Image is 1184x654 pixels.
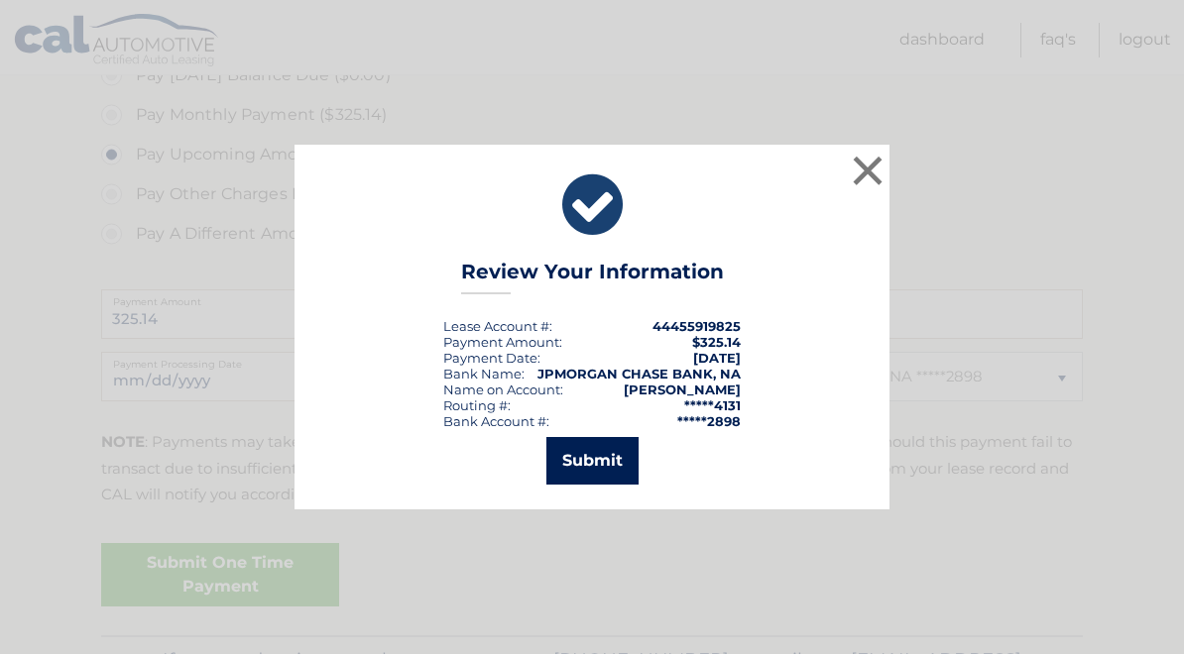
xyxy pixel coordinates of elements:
[443,366,525,381] div: Bank Name:
[443,318,552,334] div: Lease Account #:
[443,350,537,366] span: Payment Date
[443,334,562,350] div: Payment Amount:
[443,350,540,366] div: :
[443,413,549,429] div: Bank Account #:
[692,334,741,350] span: $325.14
[848,151,888,190] button: ×
[443,397,511,413] div: Routing #:
[693,350,741,366] span: [DATE]
[652,318,741,334] strong: 44455919825
[546,437,639,485] button: Submit
[443,381,563,397] div: Name on Account:
[537,366,741,381] strong: JPMORGAN CHASE BANK, NA
[624,381,741,397] strong: [PERSON_NAME]
[461,260,724,294] h3: Review Your Information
